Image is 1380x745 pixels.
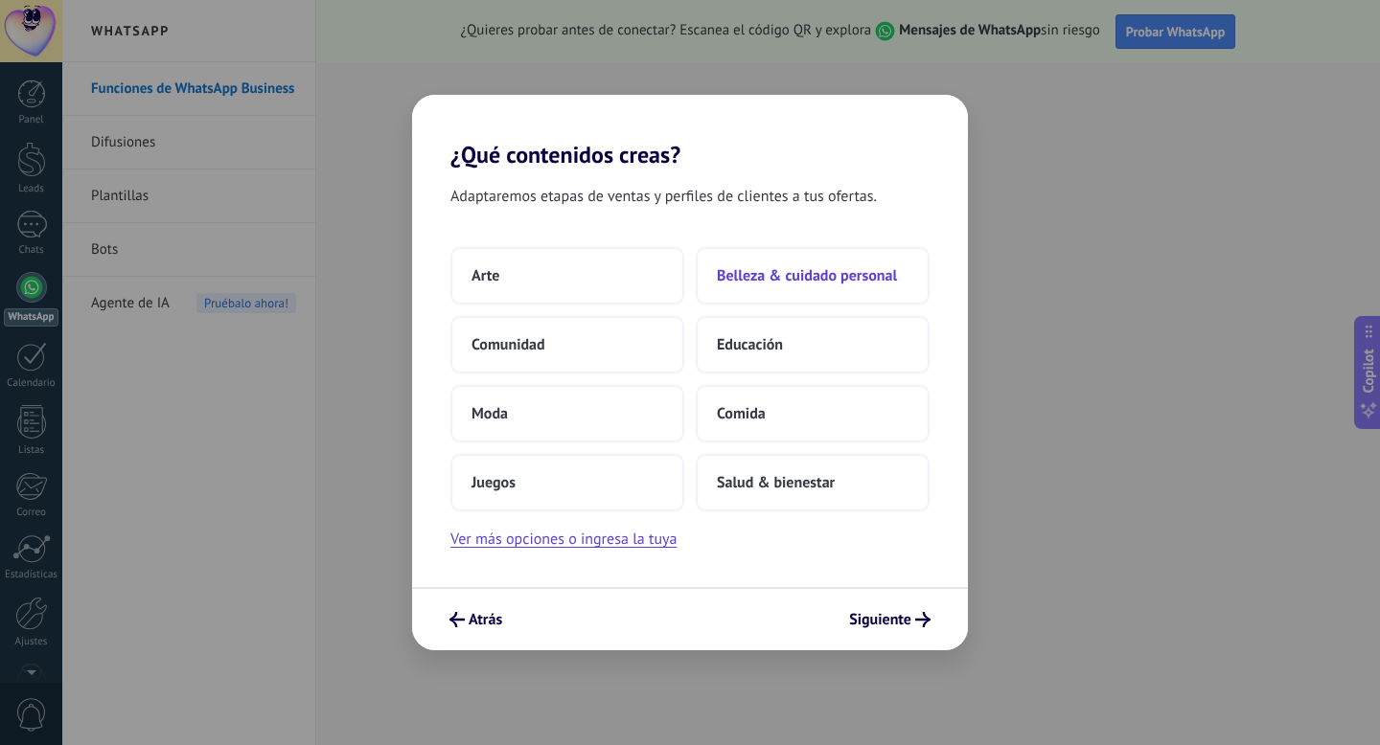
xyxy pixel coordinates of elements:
[450,184,877,209] span: Adaptaremos etapas de ventas y perfiles de clientes a tus ofertas.
[471,404,508,423] span: Moda
[450,454,684,511] button: Juegos
[696,316,930,373] button: Educación
[840,603,939,636] button: Siguiente
[471,473,516,492] span: Juegos
[412,95,968,169] h2: ¿Qué contenidos creas?
[450,385,684,442] button: Moda
[469,613,502,626] span: Atrás
[696,454,930,511] button: Salud & bienestar
[450,527,677,552] button: Ver más opciones o ingresa la tuya
[717,266,897,285] span: Belleza & cuidado personal
[450,316,684,373] button: Comunidad
[696,385,930,442] button: Comida
[471,335,545,354] span: Comunidad
[696,247,930,305] button: Belleza & cuidado personal
[717,473,835,492] span: Salud & bienestar
[450,247,684,305] button: Arte
[717,404,766,423] span: Comida
[717,335,783,354] span: Educación
[471,266,499,285] span: Arte
[849,613,911,626] span: Siguiente
[441,603,511,636] button: Atrás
